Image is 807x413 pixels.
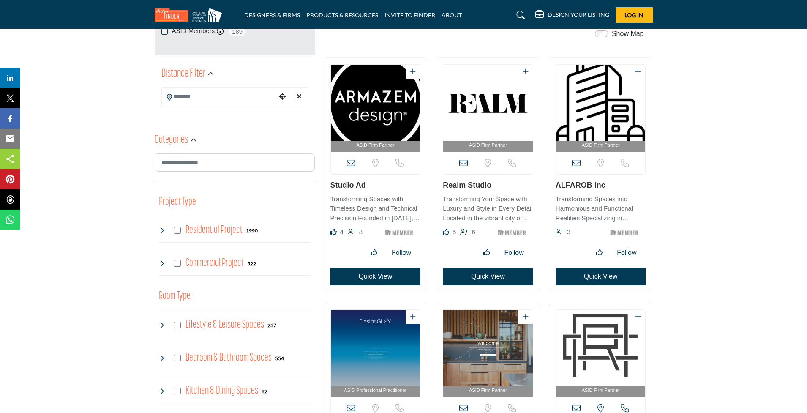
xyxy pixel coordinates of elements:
a: Realm Studio [443,181,491,189]
b: 82 [262,388,267,394]
img: ASID Members Badge Icon [380,227,418,238]
a: Transforming Your Space with Luxury and Style in Every Detail Located in the vibrant city of [GEO... [443,192,533,223]
h3: ALFAROB Inc [556,181,646,190]
div: Choose your current location [276,88,289,106]
h4: Residential Project: Types of projects range from simple residential renovations to highly comple... [185,223,243,238]
a: Open Listing in new tab [443,310,533,397]
input: Select Residential Project checkbox [174,227,181,234]
button: Project Type [159,194,196,210]
div: Followers [348,227,363,237]
label: ASID Members [172,26,215,36]
a: Add To List [523,313,529,320]
button: Follow [387,244,416,261]
span: ASID Firm Partner [356,142,394,149]
img: Studio Ad [331,65,420,141]
h2: Distance Filter [161,66,205,82]
img: Mise en Place Design [443,310,533,386]
a: Open Listing in new tab [331,65,420,152]
h4: Kitchen & Dining Spaces: Kitchen & Dining Spaces [185,383,258,398]
span: 4 [340,228,343,235]
button: Like listing [478,244,495,261]
span: ASID Professional Practitioner [344,387,406,394]
p: Transforming Spaces into Harmonious and Functional Realities Specializing in creating harmonious ... [556,194,646,223]
a: Add To List [635,313,641,320]
div: 82 Results For Kitchen & Dining Spaces [262,387,267,395]
button: Room Type [159,288,191,304]
b: 237 [267,323,276,328]
img: Realm Studio [443,65,533,141]
button: Follow [612,244,641,261]
button: Quick View [556,268,646,285]
img: DesignGLXY Group LLC [331,310,420,386]
span: Log In [624,11,643,19]
span: ASID Firm Partner [469,142,507,149]
label: Show Map [612,29,644,39]
a: INVITE TO FINDER [384,11,435,19]
a: ALFAROB Inc [556,181,605,189]
div: Clear search location [293,88,305,106]
a: Add To List [523,68,529,75]
span: ASID Firm Partner [582,142,620,149]
button: Log In [616,7,653,23]
input: Select Bedroom & Bathroom Spaces checkbox [174,355,181,361]
a: Studio Ad [330,181,366,189]
span: 3 [567,228,570,235]
button: Quick View [443,268,533,285]
button: Like listing [365,244,382,261]
span: 6 [472,228,475,235]
a: Add To List [410,313,416,320]
b: 1990 [246,228,258,234]
div: 237 Results For Lifestyle & Leisure Spaces [267,321,276,329]
div: 522 Results For Commercial Project [247,260,256,267]
span: ASID Firm Partner [582,387,620,394]
h4: Bedroom & Bathroom Spaces: Bedroom & Bathroom Spaces [185,350,272,365]
h5: DESIGN YOUR LISTING [548,11,609,19]
p: Transforming Spaces with Timeless Design and Technical Precision Founded in [DATE], this innovati... [330,194,421,223]
div: Followers [556,227,570,237]
img: ASID Members Badge Icon [605,227,643,238]
a: Transforming Spaces with Timeless Design and Technical Precision Founded in [DATE], this innovati... [330,192,421,223]
a: Open Listing in new tab [556,65,646,152]
h4: Lifestyle & Leisure Spaces: Lifestyle & Leisure Spaces [185,317,264,332]
p: Transforming Your Space with Luxury and Style in Every Detail Located in the vibrant city of [GEO... [443,194,533,223]
span: 5 [453,228,456,235]
img: ALFAROB Inc [556,65,646,141]
img: ASID Members Badge Icon [493,227,531,238]
i: Likes [330,229,337,235]
a: PRODUCTS & RESOURCES [306,11,378,19]
h3: Realm Studio [443,181,533,190]
a: Add To List [635,68,641,75]
input: Search Category [155,153,315,172]
button: Like listing [591,244,608,261]
h4: Commercial Project: Involve the design, construction, or renovation of spaces used for business p... [185,256,244,271]
input: Select Kitchen & Dining Spaces checkbox [174,388,181,394]
a: DESIGNERS & FIRMS [244,11,300,19]
span: 189 [228,26,247,37]
h2: Categories [155,133,188,148]
h3: Studio Ad [330,181,421,190]
a: ABOUT [442,11,462,19]
div: 1990 Results For Residential Project [246,227,258,234]
button: Follow [499,244,529,261]
input: Search Location [162,88,276,105]
img: Site Logo [155,8,226,22]
div: 554 Results For Bedroom & Bathroom Spaces [275,354,284,362]
a: Search [508,8,531,22]
b: 554 [275,356,284,361]
a: Open Listing in new tab [556,310,646,397]
span: ASID Firm Partner [469,387,507,394]
div: DESIGN YOUR LISTING [535,10,609,20]
input: Select Lifestyle & Leisure Spaces checkbox [174,322,181,328]
a: Open Listing in new tab [443,65,533,152]
img: Clark Richardson Architects [556,310,646,386]
input: ASID Members checkbox [161,28,168,35]
div: Followers [460,227,475,237]
input: Select Commercial Project checkbox [174,260,181,267]
button: Quick View [330,268,421,285]
a: Transforming Spaces into Harmonious and Functional Realities Specializing in creating harmonious ... [556,192,646,223]
a: Open Listing in new tab [331,310,420,397]
b: 522 [247,261,256,267]
span: 8 [359,228,363,235]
